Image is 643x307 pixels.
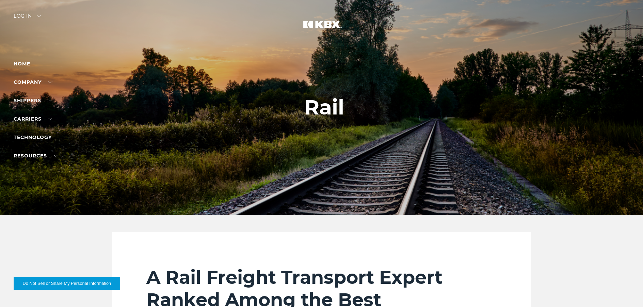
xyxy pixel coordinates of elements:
[37,15,41,17] img: arrow
[14,97,52,104] a: SHIPPERS
[14,134,52,140] a: Technology
[296,14,347,44] img: kbx logo
[14,153,58,159] a: RESOURCES
[14,61,30,67] a: Home
[14,14,41,24] div: Log in
[14,79,52,85] a: Company
[14,277,120,290] button: Do Not Sell or Share My Personal Information
[304,96,344,119] h1: Rail
[14,116,52,122] a: Carriers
